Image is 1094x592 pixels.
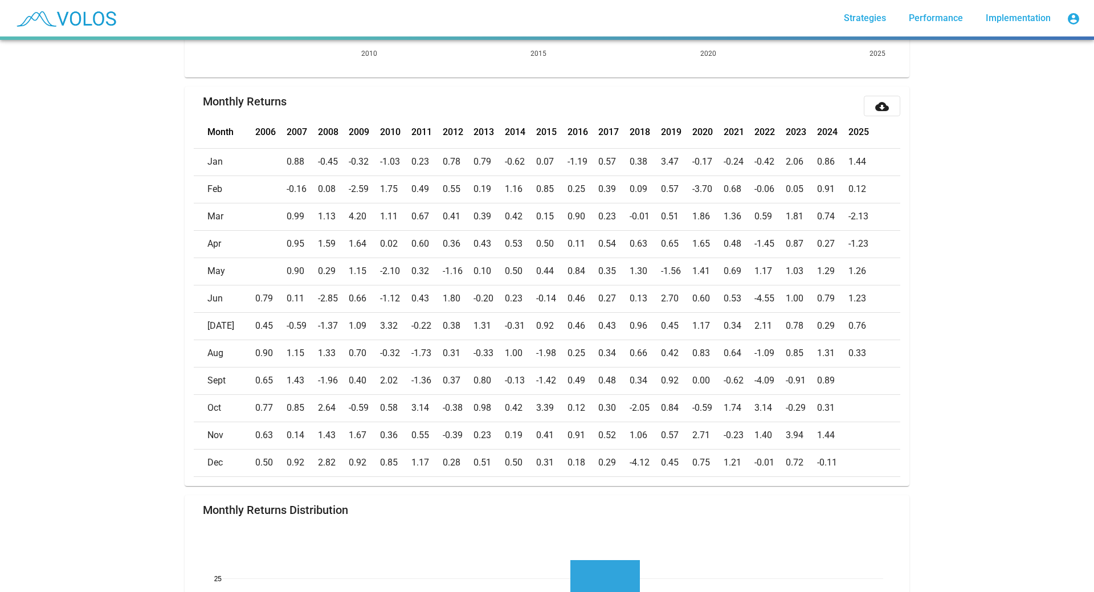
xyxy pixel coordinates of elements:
[630,340,661,367] td: 0.66
[194,148,255,175] td: Jan
[536,285,568,312] td: -0.14
[630,230,661,258] td: 0.63
[505,312,536,340] td: -0.31
[786,116,817,148] th: 2023
[194,230,255,258] td: Apr
[661,422,692,449] td: 0.57
[598,203,630,230] td: 0.23
[844,13,886,23] span: Strategies
[473,449,505,476] td: 0.51
[411,340,443,367] td: -1.73
[505,422,536,449] td: 0.19
[536,258,568,285] td: 0.44
[287,312,318,340] td: -0.59
[568,230,599,258] td: 0.11
[380,203,411,230] td: 1.11
[536,367,568,394] td: -1.42
[598,175,630,203] td: 0.39
[692,285,724,312] td: 0.60
[349,116,380,148] th: 2009
[692,203,724,230] td: 1.86
[848,312,900,340] td: 0.76
[630,394,661,422] td: -2.05
[848,340,900,367] td: 0.33
[817,285,848,312] td: 0.79
[1067,12,1080,26] mat-icon: account_circle
[661,340,692,367] td: 0.42
[536,394,568,422] td: 3.39
[692,148,724,175] td: -0.17
[473,230,505,258] td: 0.43
[661,258,692,285] td: -1.56
[411,175,443,203] td: 0.49
[473,258,505,285] td: 0.10
[194,312,255,340] td: [DATE]
[505,394,536,422] td: 0.42
[318,116,349,148] th: 2008
[568,340,599,367] td: 0.25
[411,285,443,312] td: 0.43
[380,312,411,340] td: 3.32
[754,340,786,367] td: -1.09
[505,367,536,394] td: -0.13
[380,449,411,476] td: 0.85
[754,175,786,203] td: -0.06
[754,394,786,422] td: 3.14
[754,312,786,340] td: 2.11
[724,175,755,203] td: 0.68
[661,394,692,422] td: 0.84
[505,148,536,175] td: -0.62
[724,230,755,258] td: 0.48
[443,367,474,394] td: 0.37
[848,175,900,203] td: 0.12
[505,340,536,367] td: 1.00
[598,285,630,312] td: 0.27
[194,394,255,422] td: Oct
[411,367,443,394] td: -1.36
[754,285,786,312] td: -4.55
[380,422,411,449] td: 0.36
[536,203,568,230] td: 0.15
[817,394,848,422] td: 0.31
[443,116,474,148] th: 2012
[817,203,848,230] td: 0.74
[255,449,287,476] td: 0.50
[505,230,536,258] td: 0.53
[568,116,599,148] th: 2016
[835,8,895,28] a: Strategies
[598,422,630,449] td: 0.52
[380,148,411,175] td: -1.03
[786,340,817,367] td: 0.85
[194,116,255,148] th: Month
[661,285,692,312] td: 2.70
[692,367,724,394] td: 0.00
[287,258,318,285] td: 0.90
[411,116,443,148] th: 2011
[411,203,443,230] td: 0.67
[692,116,724,148] th: 2020
[630,258,661,285] td: 1.30
[568,394,599,422] td: 0.12
[724,285,755,312] td: 0.53
[598,230,630,258] td: 0.54
[287,422,318,449] td: 0.14
[318,258,349,285] td: 0.29
[349,394,380,422] td: -0.59
[349,230,380,258] td: 1.64
[692,422,724,449] td: 2.71
[380,285,411,312] td: -1.12
[661,230,692,258] td: 0.65
[848,230,900,258] td: -1.23
[817,116,848,148] th: 2024
[536,230,568,258] td: 0.50
[536,312,568,340] td: 0.92
[977,8,1060,28] a: Implementation
[411,394,443,422] td: 3.14
[194,203,255,230] td: Mar
[287,148,318,175] td: 0.88
[568,449,599,476] td: 0.18
[661,312,692,340] td: 0.45
[724,258,755,285] td: 0.69
[909,13,963,23] span: Performance
[318,203,349,230] td: 1.13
